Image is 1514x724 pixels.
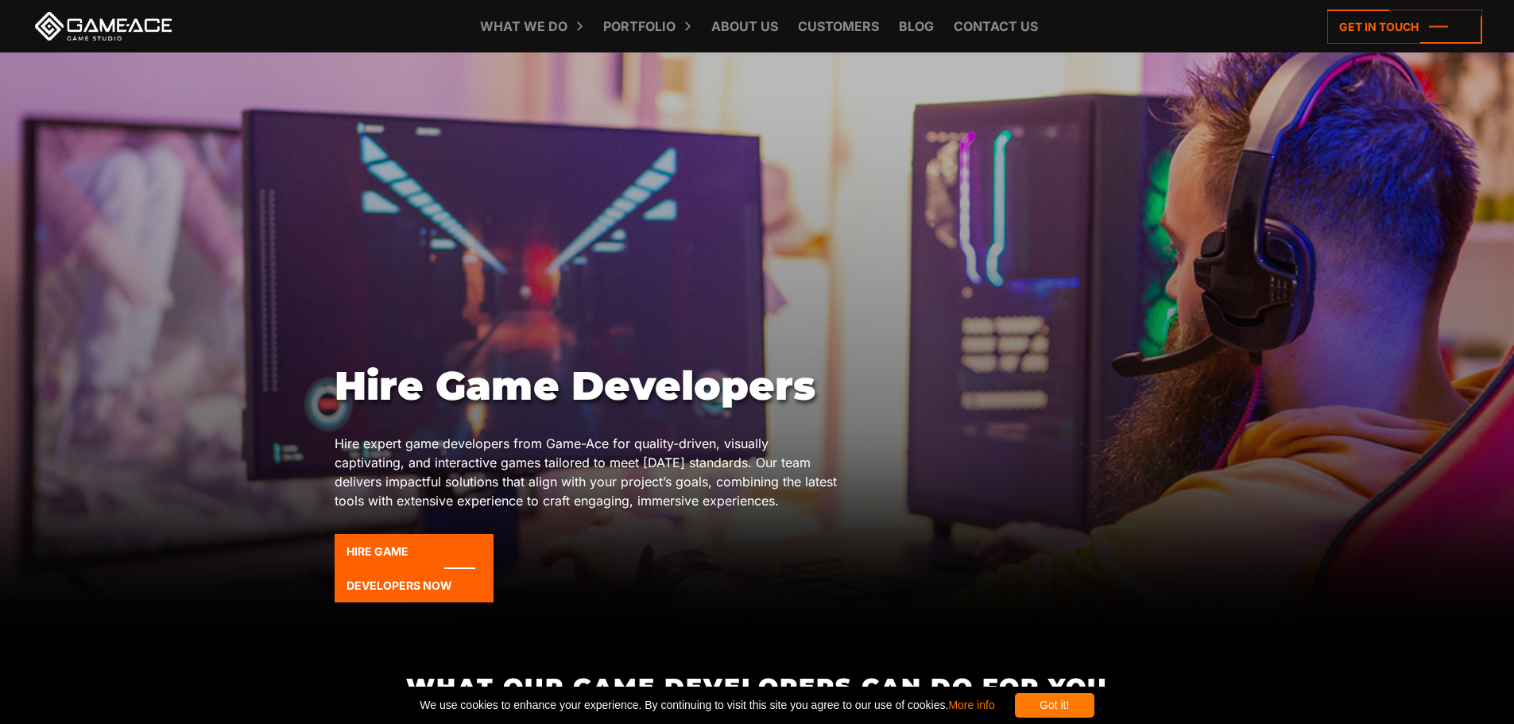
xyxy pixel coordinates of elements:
h2: What Our Game Developers Can Do for You [334,674,1180,700]
p: Hire expert game developers from Game-Ace for quality-driven, visually captivating, and interacti... [335,434,842,510]
a: Hire game developers now [335,534,494,602]
h1: Hire Game Developers [335,362,842,410]
span: We use cookies to enhance your experience. By continuing to visit this site you agree to our use ... [420,693,994,718]
div: Got it! [1015,693,1094,718]
a: Get in touch [1327,10,1482,44]
a: More info [948,699,994,711]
